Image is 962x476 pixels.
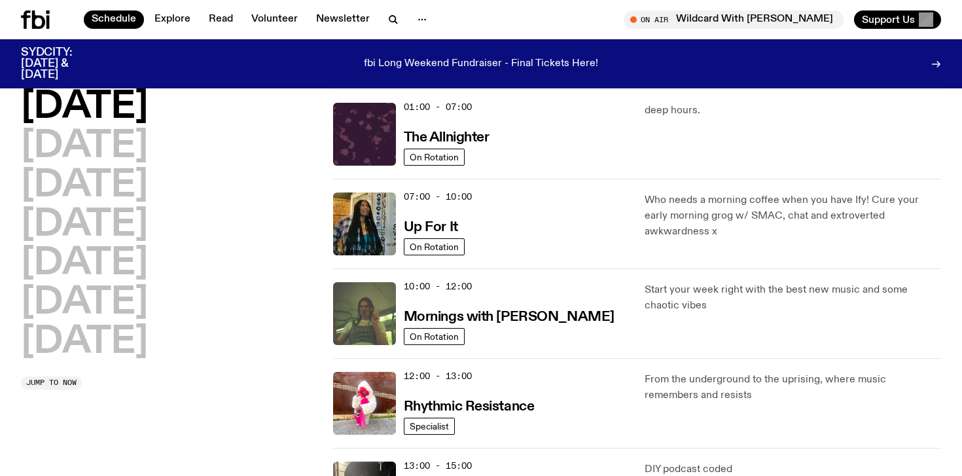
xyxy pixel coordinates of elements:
button: [DATE] [21,207,148,244]
span: On Rotation [410,332,459,342]
a: Volunteer [243,10,306,29]
a: Newsletter [308,10,378,29]
button: On AirWildcard With [PERSON_NAME] [624,10,844,29]
button: [DATE] [21,168,148,204]
a: On Rotation [404,238,465,255]
span: 07:00 - 10:00 [404,191,472,203]
button: [DATE] [21,324,148,361]
span: Specialist [410,422,449,431]
h3: Rhythmic Resistance [404,400,535,414]
h3: Mornings with [PERSON_NAME] [404,310,615,324]
p: Start your week right with the best new music and some chaotic vibes [645,282,941,314]
span: Support Us [862,14,915,26]
img: Jim Kretschmer in a really cute outfit with cute braids, standing on a train holding up a peace s... [333,282,396,345]
button: [DATE] [21,128,148,165]
h3: The Allnighter [404,131,490,145]
a: Rhythmic Resistance [404,397,535,414]
span: 13:00 - 15:00 [404,460,472,472]
p: deep hours. [645,103,941,119]
img: Attu crouches on gravel in front of a brown wall. They are wearing a white fur coat with a hood, ... [333,372,396,435]
img: Ify - a Brown Skin girl with black braided twists, looking up to the side with her tongue stickin... [333,192,396,255]
a: The Allnighter [404,128,490,145]
a: Read [201,10,241,29]
button: [DATE] [21,285,148,321]
a: Mornings with [PERSON_NAME] [404,308,615,324]
p: fbi Long Weekend Fundraiser - Final Tickets Here! [364,58,598,70]
a: Schedule [84,10,144,29]
h3: Up For It [404,221,458,234]
span: On Rotation [410,153,459,162]
a: On Rotation [404,149,465,166]
button: Jump to now [21,376,82,390]
p: From the underground to the uprising, where music remembers and resists [645,372,941,403]
a: Specialist [404,418,455,435]
a: Explore [147,10,198,29]
span: 12:00 - 13:00 [404,370,472,382]
button: [DATE] [21,89,148,126]
span: 10:00 - 12:00 [404,280,472,293]
h3: SYDCITY: [DATE] & [DATE] [21,47,105,81]
a: On Rotation [404,328,465,345]
a: Up For It [404,218,458,234]
button: Support Us [854,10,941,29]
span: On Rotation [410,242,459,252]
span: Jump to now [26,379,77,386]
button: [DATE] [21,246,148,282]
span: 01:00 - 07:00 [404,101,472,113]
p: Who needs a morning coffee when you have Ify! Cure your early morning grog w/ SMAC, chat and extr... [645,192,941,240]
